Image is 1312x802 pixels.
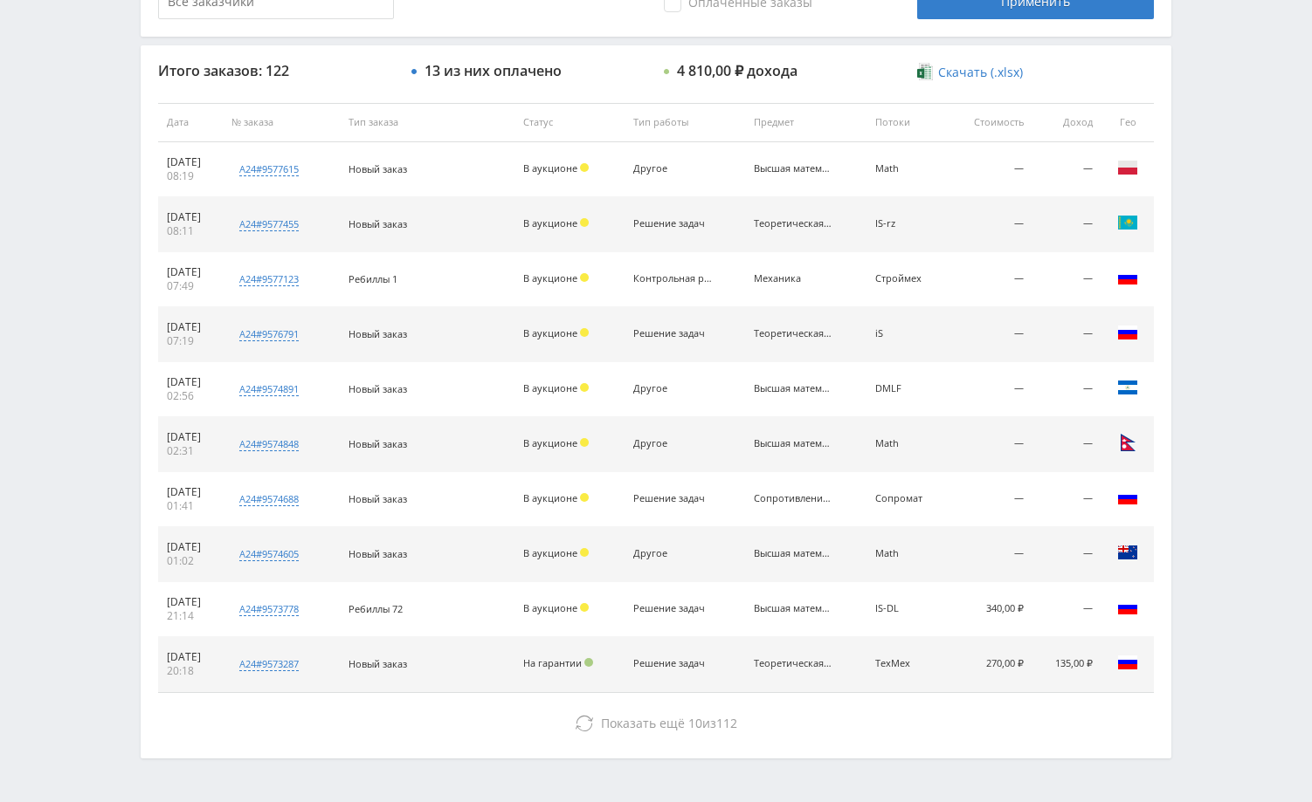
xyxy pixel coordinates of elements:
[1117,322,1138,343] img: rus.png
[754,163,832,175] div: Высшая математика
[349,657,407,670] span: Новый заказ
[167,375,214,389] div: [DATE]
[167,499,214,513] div: 01:41
[917,63,932,80] img: xlsx
[754,493,832,504] div: Сопротивление материалов
[1117,267,1138,288] img: rus.png
[167,430,214,444] div: [DATE]
[167,540,214,554] div: [DATE]
[875,273,939,284] div: Строймех
[633,163,712,175] div: Другое
[1117,542,1138,563] img: nzl.png
[514,103,625,142] th: Статус
[239,437,299,451] div: a24#9574848
[523,161,577,175] span: В аукционе
[716,715,737,731] span: 112
[948,103,1032,142] th: Стоимость
[580,438,589,447] span: Холд
[223,103,339,142] th: № заказа
[523,271,577,284] span: В аукционе
[1032,582,1101,637] td: —
[754,603,832,614] div: Высшая математика
[948,417,1032,472] td: —
[580,383,589,392] span: Холд
[633,548,712,559] div: Другое
[875,383,939,394] div: DMLF
[167,389,214,403] div: 02:56
[349,547,407,560] span: Новый заказ
[340,103,514,142] th: Тип заказа
[239,382,299,396] div: a24#9574891
[239,217,299,231] div: a24#9577455
[239,272,299,286] div: a24#9577123
[754,383,832,394] div: Высшая математика
[948,637,1032,692] td: 270,00 ₽
[948,197,1032,252] td: —
[938,65,1023,79] span: Скачать (.xlsx)
[1032,252,1101,307] td: —
[239,547,299,561] div: a24#9574605
[948,582,1032,637] td: 340,00 ₽
[633,603,712,614] div: Решение задач
[948,362,1032,417] td: —
[1032,197,1101,252] td: —
[167,444,214,458] div: 02:31
[875,658,939,669] div: ТехМех
[523,216,577,230] span: В аукционе
[625,103,745,142] th: Тип работы
[1117,377,1138,398] img: nic.png
[875,218,939,230] div: IS-rz
[1032,417,1101,472] td: —
[1032,142,1101,197] td: —
[425,63,562,79] div: 13 из них оплачено
[754,273,832,284] div: Механика
[167,554,214,568] div: 01:02
[754,438,832,449] div: Высшая математика
[158,63,394,79] div: Итого заказов: 122
[349,162,407,175] span: Новый заказ
[167,224,214,238] div: 08:11
[948,252,1032,307] td: —
[523,326,577,339] span: В аукционе
[580,328,589,337] span: Холд
[167,320,214,334] div: [DATE]
[948,527,1032,582] td: —
[948,142,1032,197] td: —
[239,327,299,341] div: a24#9576791
[633,658,712,669] div: Решение задач
[349,327,407,340] span: Новый заказ
[1117,487,1138,508] img: rus.png
[633,273,712,284] div: Контрольная работа
[349,437,407,450] span: Новый заказ
[875,603,939,614] div: IS-DL
[239,492,299,506] div: a24#9574688
[633,438,712,449] div: Другое
[633,493,712,504] div: Решение задач
[1101,103,1154,142] th: Гео
[167,485,214,499] div: [DATE]
[917,64,1022,81] a: Скачать (.xlsx)
[349,382,407,395] span: Новый заказ
[580,493,589,502] span: Холд
[875,328,939,339] div: iS
[167,169,214,183] div: 08:19
[1117,652,1138,673] img: rus.png
[875,548,939,559] div: Math
[754,328,832,339] div: Теоретическая механика
[349,602,403,615] span: Ребиллы 72
[523,546,577,559] span: В аукционе
[875,438,939,449] div: Math
[349,492,407,505] span: Новый заказ
[580,548,589,557] span: Холд
[1032,103,1101,142] th: Доход
[580,163,589,172] span: Холд
[167,155,214,169] div: [DATE]
[754,218,832,230] div: Теоретическая механика
[754,548,832,559] div: Высшая математика
[1117,597,1138,618] img: rus.png
[1117,432,1138,453] img: npl.png
[633,328,712,339] div: Решение задач
[523,436,577,449] span: В аукционе
[875,163,939,175] div: Math
[1032,362,1101,417] td: —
